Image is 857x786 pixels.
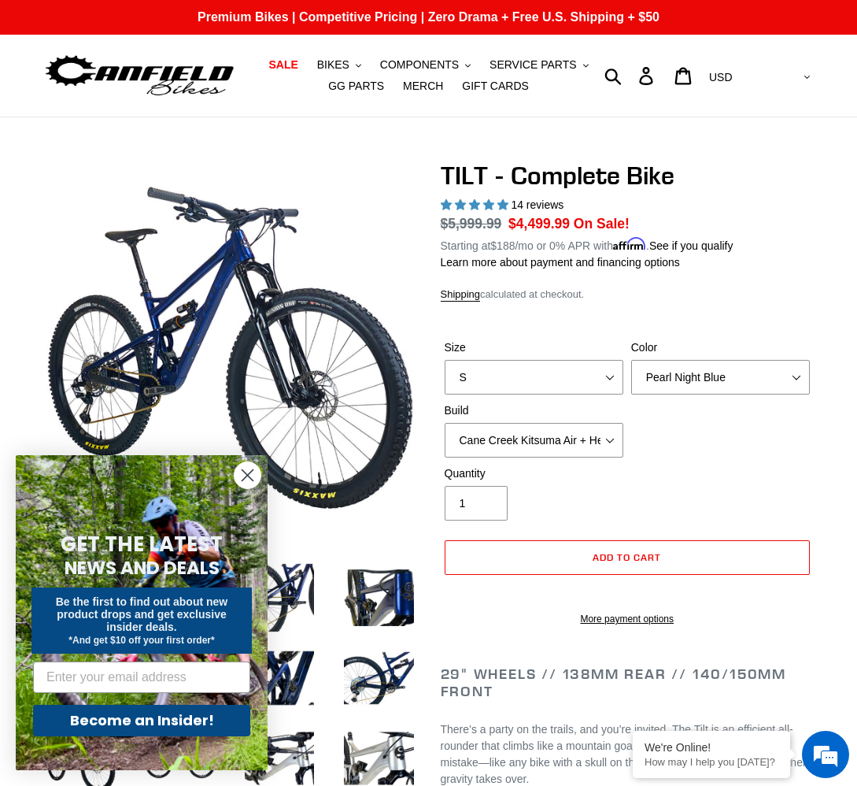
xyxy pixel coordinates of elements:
div: We're Online! [645,741,778,754]
span: *And get $10 off your first order* [68,635,214,646]
div: Minimize live chat window [258,8,296,46]
h1: TILT - Complete Bike [441,161,815,191]
a: GIFT CARDS [454,76,537,97]
a: SALE [260,54,305,76]
label: Quantity [445,465,623,482]
img: Canfield Bikes [43,51,236,99]
span: Affirm [613,237,646,250]
p: Starting at /mo or 0% APR with . [441,234,733,254]
span: GET THE LATEST [61,530,223,558]
s: $5,999.99 [441,216,502,232]
input: Enter your email address [33,662,250,693]
a: More payment options [445,612,811,626]
span: BIKES [317,58,349,72]
span: SALE [268,58,297,72]
a: Learn more about payment and financing options [441,256,680,269]
label: Size [445,339,623,356]
button: SERVICE PARTS [482,54,596,76]
button: Become an Insider! [33,705,250,736]
label: Build [445,402,623,419]
div: Chat with us now [105,88,288,109]
span: Be the first to find out about new product drops and get exclusive insider deals. [56,595,228,633]
button: Add to cart [445,540,811,575]
h2: 29" Wheels // 138mm Rear // 140/150mm Front [441,666,815,699]
span: Add to cart [593,551,661,563]
button: BIKES [309,54,369,76]
button: COMPONENTS [372,54,478,76]
span: $188 [490,239,515,252]
span: On Sale! [574,213,630,234]
textarea: Type your message and hit 'Enter' [8,430,300,485]
div: Navigation go back [17,87,41,110]
a: See if you qualify - Learn more about Affirm Financing (opens in modal) [649,239,733,252]
button: Close dialog [234,462,261,489]
span: 5.00 stars [441,198,512,211]
span: 14 reviews [511,198,563,211]
div: calculated at checkout. [441,287,815,302]
p: How may I help you today? [645,756,778,768]
a: MERCH [395,76,451,97]
img: Load image into Gallery viewer, TILT - Complete Bike [341,560,416,636]
span: GIFT CARDS [462,80,529,93]
a: GG PARTS [320,76,392,97]
span: MERCH [403,80,443,93]
span: COMPONENTS [380,58,459,72]
a: Shipping [441,288,481,302]
span: SERVICE PARTS [489,58,576,72]
span: GG PARTS [328,80,384,93]
label: Color [631,339,810,356]
span: $4,499.99 [508,216,570,232]
span: NEWS AND DEALS [65,555,220,580]
img: Load image into Gallery viewer, TILT - Complete Bike [341,640,416,716]
img: d_696896380_company_1647369064580_696896380 [50,79,90,118]
span: We're online! [91,198,217,358]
